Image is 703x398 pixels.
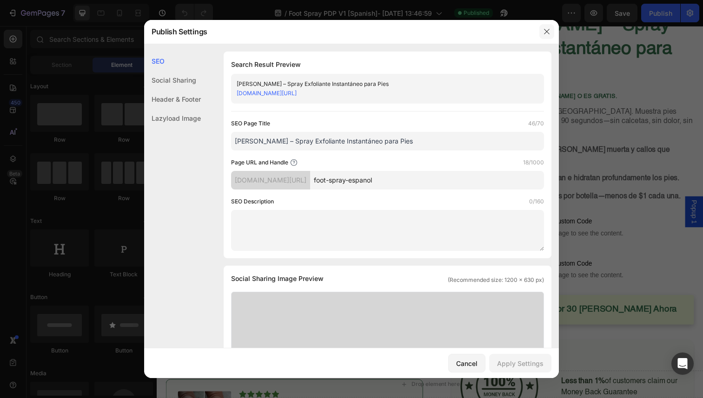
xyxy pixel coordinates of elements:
[456,359,478,368] div: Cancel
[231,132,544,150] input: Title
[448,354,485,372] button: Cancel
[237,79,523,89] div: [PERSON_NAME] – Spray Exfoliante Instantáneo para Pies
[489,354,551,372] button: Apply Settings
[301,275,549,305] button: Pruébalo Sin Riesgo Por 30 Días Ahora
[302,83,548,112] p: Rocía. [GEOGRAPHIC_DATA]. [GEOGRAPHIC_DATA]. Muestra pies suaves y listos para sandalias en 90 se...
[231,197,274,206] label: SEO Description
[302,69,548,77] p: 🌟 MEJORES PIES EN 30 [PERSON_NAME] O ES GRATIS.
[317,150,547,162] p: Coco + Aloe calman, refrescan e hidratan profundamente los pies.
[260,362,309,370] div: Drop element here
[523,158,544,167] label: 18/1000
[231,119,270,128] label: SEO Page Title
[144,71,201,90] div: Social Sharing
[301,207,549,216] span: Publish the page to see the content.
[318,284,531,296] div: Pruébalo Sin Riesgo Por 30 [PERSON_NAME] Ahora
[497,359,544,368] div: Apply Settings
[231,171,310,189] div: [DOMAIN_NAME][URL]
[301,250,549,259] span: Publish the page to see the content.
[301,194,549,205] span: Custom Code
[671,352,694,375] div: Open Intercom Messenger
[317,121,547,144] p: Exfoliación instantánea [PERSON_NAME] muerta y callos que puedes ver al instante.
[231,59,544,70] h1: Search Result Preview
[448,276,544,284] span: (Recommended size: 1200 x 630 px)
[144,20,535,44] div: Publish Settings
[231,273,324,284] span: Social Sharing Image Preview
[544,178,553,202] span: Popup 1
[301,237,549,248] span: Custom Code
[528,119,544,128] label: 46/70
[231,158,288,167] label: Page URL and Handle
[144,90,201,109] div: Header & Footer
[310,171,544,189] input: Handle
[529,197,544,206] label: 0/160
[317,169,547,180] p: Más de 50 pedicuras caseras por botella—menos de $1 cada una.
[144,109,201,128] div: Lazyload Image
[144,52,201,71] div: SEO
[237,90,297,97] a: [DOMAIN_NAME][URL]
